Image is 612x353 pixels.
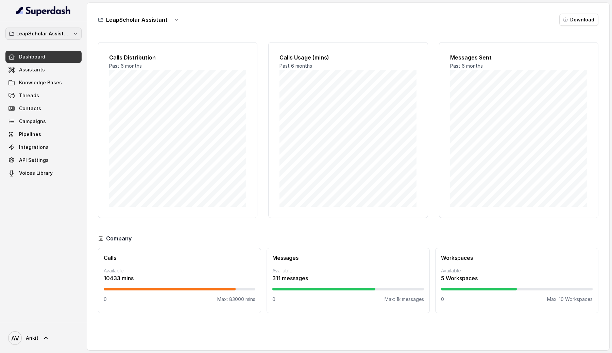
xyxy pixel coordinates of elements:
span: Past 6 months [450,63,483,69]
p: 0 [441,296,444,303]
h2: Calls Usage (mins) [279,53,417,62]
a: Dashboard [5,51,82,63]
span: API Settings [19,157,49,164]
h3: Messages [272,254,424,262]
h3: Company [106,234,132,242]
text: AV [11,335,19,342]
span: Threads [19,92,39,99]
p: Available [441,267,593,274]
a: API Settings [5,154,82,166]
a: Campaigns [5,115,82,128]
p: 5 Workspaces [441,274,593,282]
span: Voices Library [19,170,53,176]
span: Integrations [19,144,49,151]
p: Max: 1k messages [385,296,424,303]
p: Available [272,267,424,274]
h2: Calls Distribution [109,53,246,62]
span: Ankit [26,335,38,341]
button: Download [559,14,598,26]
p: 10433 mins [104,274,255,282]
a: Voices Library [5,167,82,179]
span: Past 6 months [279,63,312,69]
a: Threads [5,89,82,102]
h2: Messages Sent [450,53,587,62]
span: Contacts [19,105,41,112]
p: Max: 83000 mins [217,296,255,303]
p: 0 [104,296,107,303]
a: Integrations [5,141,82,153]
a: Ankit [5,329,82,348]
button: LeapScholar Assistant [5,28,82,40]
a: Knowledge Bases [5,77,82,89]
h3: LeapScholar Assistant [106,16,168,24]
p: LeapScholar Assistant [16,30,71,38]
h3: Calls [104,254,255,262]
span: Knowledge Bases [19,79,62,86]
span: Past 6 months [109,63,142,69]
a: Assistants [5,64,82,76]
span: Pipelines [19,131,41,138]
p: Available [104,267,255,274]
p: 0 [272,296,275,303]
a: Pipelines [5,128,82,140]
p: Max: 10 Workspaces [547,296,593,303]
span: Campaigns [19,118,46,125]
span: Assistants [19,66,45,73]
p: 311 messages [272,274,424,282]
img: light.svg [16,5,71,16]
h3: Workspaces [441,254,593,262]
a: Contacts [5,102,82,115]
span: Dashboard [19,53,45,60]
